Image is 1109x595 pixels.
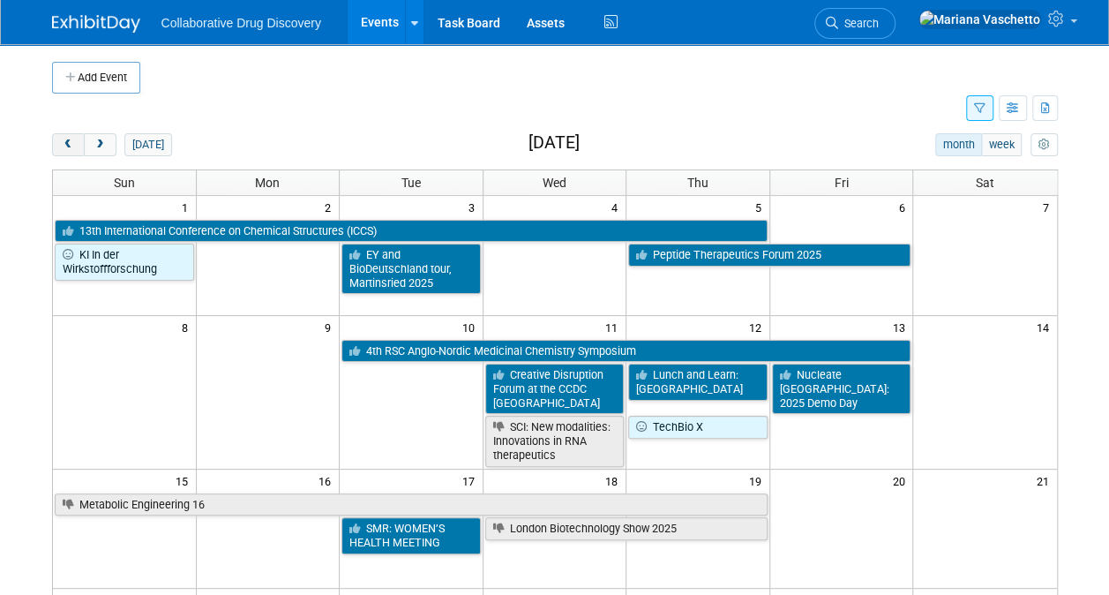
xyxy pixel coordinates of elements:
[84,133,116,156] button: next
[161,16,321,30] span: Collaborative Drug Discovery
[180,196,196,218] span: 1
[341,244,481,294] a: EY and BioDeutschland tour, Martinsried 2025
[747,316,769,338] span: 12
[814,8,895,39] a: Search
[838,17,879,30] span: Search
[1041,196,1057,218] span: 7
[485,364,625,414] a: Creative Disruption Forum at the CCDC [GEOGRAPHIC_DATA]
[603,316,626,338] span: 11
[52,15,140,33] img: ExhibitDay
[1038,139,1050,151] i: Personalize Calendar
[543,176,566,190] span: Wed
[1035,316,1057,338] span: 14
[918,10,1041,29] img: Mariana Vaschetto
[55,220,768,243] a: 13th International Conference on Chemical Structures (ICCS)
[610,196,626,218] span: 4
[687,176,708,190] span: Thu
[255,176,280,190] span: Mon
[467,196,483,218] span: 3
[835,176,849,190] span: Fri
[772,364,911,414] a: Nucleate [GEOGRAPHIC_DATA]: 2025 Demo Day
[323,316,339,338] span: 9
[52,133,85,156] button: prev
[401,176,421,190] span: Tue
[528,133,579,153] h2: [DATE]
[485,416,625,466] a: SCI: New modalities: Innovations in RNA therapeutics
[461,316,483,338] span: 10
[323,196,339,218] span: 2
[1035,470,1057,492] span: 21
[55,244,194,280] a: KI In der Wirkstoffforschung
[628,416,768,439] a: TechBio X
[603,470,626,492] span: 18
[55,493,768,516] a: Metabolic Engineering 16
[747,470,769,492] span: 19
[1030,133,1057,156] button: myCustomButton
[317,470,339,492] span: 16
[628,244,910,267] a: Peptide Therapeutics Forum 2025
[890,316,912,338] span: 13
[890,470,912,492] span: 20
[174,470,196,492] span: 15
[485,517,768,540] a: London Biotechnology Show 2025
[753,196,769,218] span: 5
[341,340,910,363] a: 4th RSC Anglo-Nordic Medicinal Chemistry Symposium
[628,364,768,400] a: Lunch and Learn: [GEOGRAPHIC_DATA]
[976,176,994,190] span: Sat
[981,133,1022,156] button: week
[114,176,135,190] span: Sun
[52,62,140,94] button: Add Event
[935,133,982,156] button: month
[341,517,481,554] a: SMR: WOMEN’S HEALTH MEETING
[180,316,196,338] span: 8
[461,470,483,492] span: 17
[124,133,171,156] button: [DATE]
[896,196,912,218] span: 6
